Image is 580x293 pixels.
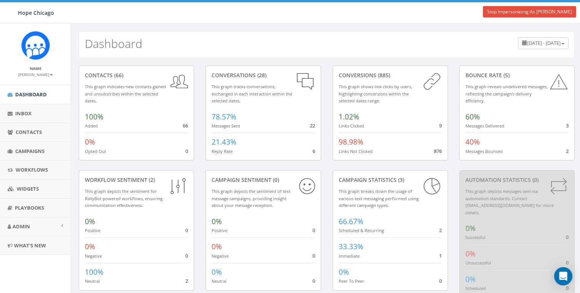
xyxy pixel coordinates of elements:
[212,188,290,208] small: This graph depicts the sentiment of text message campaigns, providing insight about your message ...
[85,137,95,147] span: 0%
[16,166,48,173] span: Workflows
[212,112,236,122] span: 78.57%
[85,37,142,50] h2: Dashboard
[212,242,222,252] span: 0%
[212,84,292,104] small: This graph tracks conversations, exchanged in each interaction within the selected dates.
[147,176,155,183] span: (2)
[85,242,95,252] span: 0%
[85,253,102,259] small: Negative
[13,223,30,230] span: Admin
[339,278,364,284] small: Peer To Peer
[465,188,554,215] small: This graph depicts messages sent via automation standards. Contact [EMAIL_ADDRESS][DOMAIN_NAME] f...
[502,72,510,79] span: (5)
[531,176,539,183] span: (0)
[15,148,45,154] span: Campaigns
[85,72,188,79] div: contacts
[113,72,123,79] span: (66)
[339,217,363,226] span: 66.67%
[183,122,188,129] span: 66
[312,148,315,154] span: 6
[339,112,359,122] span: 1.02%
[439,252,442,259] span: 1
[483,6,576,18] a: Stop Impersonating As [PERSON_NAME]
[465,176,569,184] div: Automation Statistics
[439,122,442,129] span: 9
[465,84,548,104] small: This graph reveals undelivered messages, reflecting the campaign's delivery efficiency.
[85,228,100,233] small: Positive
[312,277,315,284] span: 0
[339,176,442,184] div: Campaign Statistics
[465,234,486,240] small: Successful
[212,176,315,184] div: Campaign Sentiment
[465,148,503,154] small: Messages Bounced
[185,148,188,154] span: 0
[212,228,227,233] small: Positive
[465,285,486,291] small: Scheduled
[376,72,390,79] span: (885)
[18,9,54,16] span: Hope Chicago
[439,277,442,284] span: 0
[85,84,166,104] small: This graph indicates new contacts gained and unsubscribes within the selected dates.
[85,148,106,154] small: Opted Out
[339,228,384,233] small: Scheduled & Recurring
[339,242,363,252] span: 33.33%
[397,176,404,183] span: (3)
[16,129,42,135] span: Contacts
[465,260,491,266] small: Unsuccessful
[339,72,442,79] div: conversions
[185,227,188,234] span: 0
[185,277,188,284] span: 2
[212,72,315,79] div: conversations
[212,148,233,154] small: Reply Rate
[85,188,163,208] small: This graph depicts the sentiment for RallyBot-powered workflows, ensuring communication effective...
[339,123,364,129] small: Links Clicked
[85,217,95,226] span: 0%
[339,253,360,259] small: Immediate
[465,249,476,259] span: 0%
[21,31,50,60] img: Rally_Corp_Icon.png
[465,274,476,284] span: 0%
[85,176,188,184] div: Workflow Sentiment
[15,204,44,211] span: Playbooks
[212,123,240,129] small: Messages Sent
[566,234,569,240] span: 0
[465,112,480,122] span: 60%
[256,72,266,79] span: (28)
[339,188,419,208] small: This graph breaks down the usage of various text messaging performed using different campaign types.
[85,278,100,284] small: Neutral
[30,66,41,71] small: Name
[339,148,373,154] small: Links Not Clicked
[312,227,315,234] span: 0
[85,123,98,129] small: Added
[554,267,572,285] div: Open Intercom Messenger
[465,72,569,79] div: Bounce Rate
[566,285,569,291] span: 0
[439,227,442,234] span: 2
[339,267,349,277] span: 0%
[434,148,442,154] span: 876
[85,267,104,277] span: 100%
[212,278,226,284] small: Neutral
[566,148,569,154] span: 2
[14,242,46,249] span: What's New
[271,176,279,183] span: (0)
[85,112,104,122] span: 100%
[566,259,569,266] span: 0
[465,137,480,147] span: 40%
[339,84,412,104] small: This graph shows link clicks by users, highlighting conversions within the selected dates range.
[339,137,363,147] span: 98.98%
[312,252,315,259] span: 0
[212,267,222,277] span: 0%
[17,185,39,192] span: Widgets
[15,110,32,117] span: Inbox
[15,91,47,98] span: Dashboard
[465,223,476,233] span: 0%
[18,72,53,77] small: [PERSON_NAME]
[212,217,222,226] span: 0%
[465,123,504,129] small: Messages Delivered
[185,252,188,259] span: 0
[18,71,53,78] a: [PERSON_NAME]
[527,40,561,46] span: [DATE] - [DATE]
[566,122,569,129] span: 3
[310,122,315,129] span: 22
